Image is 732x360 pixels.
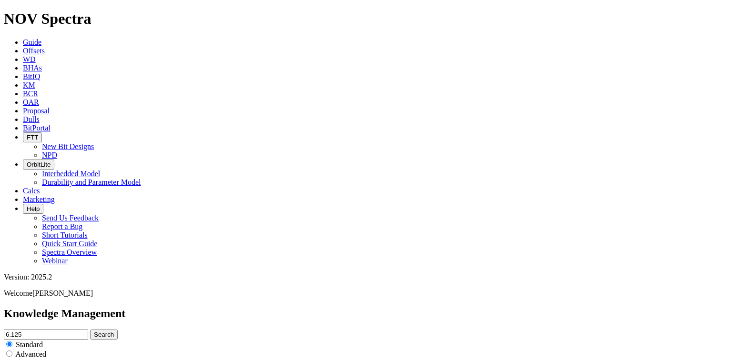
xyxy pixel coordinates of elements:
[23,195,55,203] a: Marketing
[23,204,43,214] button: Help
[23,187,40,195] a: Calcs
[23,160,54,170] button: OrbitLite
[27,134,38,141] span: FTT
[4,10,728,28] h1: NOV Spectra
[42,231,88,239] a: Short Tutorials
[27,161,51,168] span: OrbitLite
[23,115,40,123] a: Dulls
[23,107,50,115] a: Proposal
[16,340,43,349] span: Standard
[42,214,99,222] a: Send Us Feedback
[42,151,57,159] a: NPD
[4,307,728,320] h2: Knowledge Management
[32,289,93,297] span: [PERSON_NAME]
[23,72,40,80] a: BitIQ
[23,132,42,142] button: FTT
[42,248,97,256] a: Spectra Overview
[23,55,36,63] a: WD
[42,222,82,230] a: Report a Bug
[23,124,51,132] a: BitPortal
[23,38,41,46] a: Guide
[90,330,118,340] button: Search
[42,178,141,186] a: Durability and Parameter Model
[4,289,728,298] p: Welcome
[23,90,38,98] a: BCR
[42,142,94,150] a: New Bit Designs
[15,350,46,358] span: Advanced
[23,47,45,55] a: Offsets
[27,205,40,212] span: Help
[4,330,88,340] input: e.g. Smoothsteer Record
[23,64,42,72] a: BHAs
[4,273,728,281] div: Version: 2025.2
[42,240,97,248] a: Quick Start Guide
[42,257,68,265] a: Webinar
[23,98,39,106] a: OAR
[23,81,35,89] a: KM
[42,170,100,178] a: Interbedded Model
